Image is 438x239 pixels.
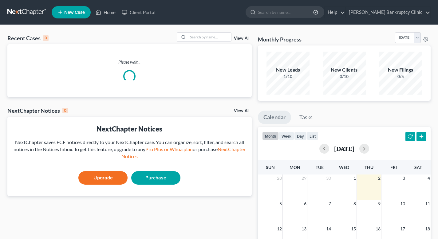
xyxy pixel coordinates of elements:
span: Thu [365,165,373,170]
span: 7 [328,200,332,207]
span: New Case [64,10,85,15]
button: month [262,132,279,140]
span: 18 [424,225,431,233]
input: Search by name... [258,6,314,18]
a: [PERSON_NAME] Bankruptcy Clinic [346,7,430,18]
a: Home [93,7,119,18]
span: 29 [301,174,307,182]
div: 0 [62,108,68,113]
h2: [DATE] [334,145,354,152]
a: Upgrade [78,171,128,185]
button: day [294,132,307,140]
button: list [307,132,318,140]
span: Mon [290,165,300,170]
div: 0/10 [323,73,366,80]
div: 0 [43,35,49,41]
a: Help [325,7,345,18]
a: Calendar [258,111,291,124]
span: 12 [276,225,282,233]
span: Sun [266,165,275,170]
span: 6 [303,200,307,207]
div: NextChapter saves ECF notices directly to your NextChapter case. You can organize, sort, filter, ... [12,139,247,160]
span: 2 [377,174,381,182]
span: 15 [350,225,357,233]
span: 28 [276,174,282,182]
a: View All [234,36,249,41]
span: 4 [427,174,431,182]
div: New Leads [266,66,310,73]
span: 11 [424,200,431,207]
span: Sat [414,165,422,170]
a: Tasks [294,111,318,124]
span: 16 [375,225,381,233]
span: Fri [390,165,397,170]
span: 5 [279,200,282,207]
span: 13 [301,225,307,233]
span: Tue [316,165,324,170]
div: New Filings [379,66,422,73]
div: New Clients [323,66,366,73]
span: 17 [400,225,406,233]
div: Recent Cases [7,34,49,42]
a: Pro Plus or Whoa plan [145,146,193,152]
a: NextChapter Notices [121,146,246,159]
input: Search by name... [188,33,231,41]
a: Purchase [131,171,180,185]
p: Please wait... [7,59,252,65]
span: 14 [326,225,332,233]
a: View All [234,109,249,113]
span: 30 [326,174,332,182]
h3: Monthly Progress [258,36,302,43]
span: 8 [353,200,357,207]
span: Wed [339,165,349,170]
div: NextChapter Notices [12,124,247,134]
a: Client Portal [119,7,159,18]
span: 10 [400,200,406,207]
span: 1 [353,174,357,182]
button: week [279,132,294,140]
span: 3 [402,174,406,182]
div: 0/5 [379,73,422,80]
div: NextChapter Notices [7,107,68,114]
div: 1/10 [266,73,310,80]
span: 9 [377,200,381,207]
